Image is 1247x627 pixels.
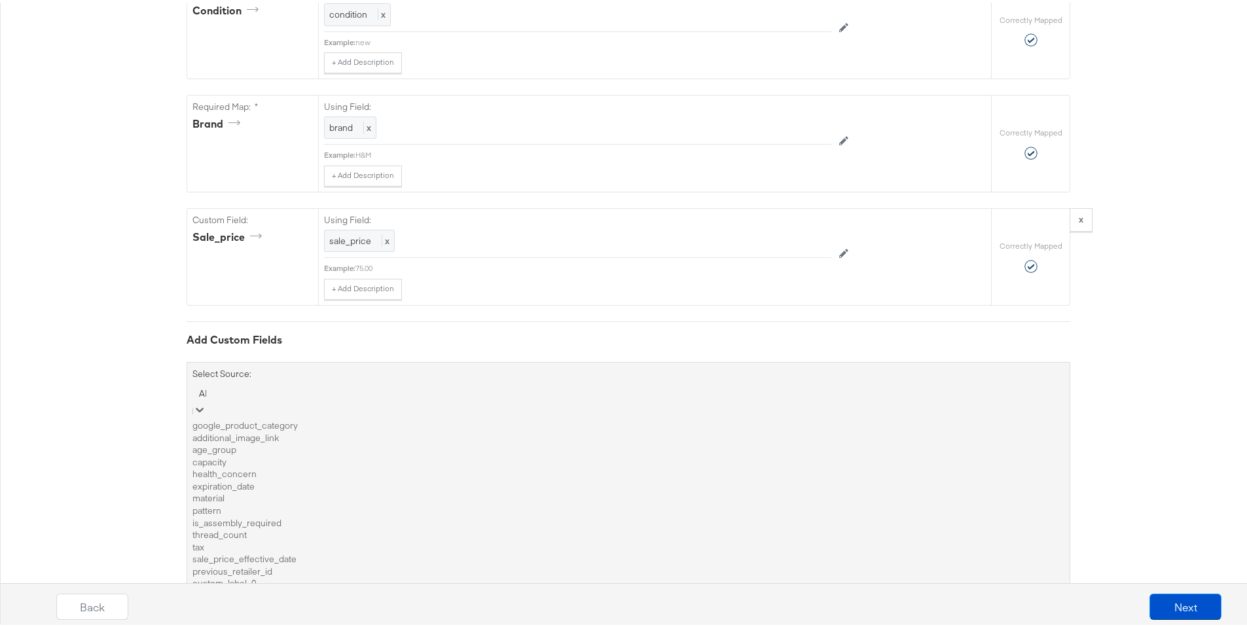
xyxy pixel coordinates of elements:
[192,563,1064,575] div: previous_retailer_id
[1079,211,1083,223] strong: x
[1000,12,1062,23] label: Correctly Mapped
[324,276,402,297] button: + Add Description
[1070,206,1093,229] button: x
[1000,238,1062,249] label: Correctly Mapped
[324,260,355,271] div: Example:
[192,441,1064,454] div: age_group
[329,6,367,18] span: condition
[329,232,371,244] span: sale_price
[363,119,371,131] span: x
[192,365,251,378] label: Select Source:
[329,119,353,131] span: brand
[192,98,313,111] label: Required Map: *
[192,526,1064,539] div: thread_count
[324,211,831,224] label: Using Field:
[355,260,831,271] div: 75.00
[192,502,1064,514] div: pattern
[192,478,1064,490] div: expiration_date
[56,591,128,617] button: Back
[324,163,402,184] button: + Add Description
[192,465,1064,478] div: health_concern
[378,6,386,18] span: x
[192,211,313,224] label: Custom Field:
[192,227,266,242] div: sale_price
[192,550,1064,563] div: sale_price_effective_date
[324,147,355,158] div: Example:
[192,417,1064,429] div: google_product_category
[324,35,355,45] div: Example:
[187,330,1070,345] div: Add Custom Fields
[192,1,263,16] div: condition
[324,50,402,71] button: + Add Description
[382,232,389,244] span: x
[192,490,1064,502] div: material
[192,514,1064,527] div: is_assembly_required
[355,147,831,158] div: H&M
[324,98,831,111] label: Using Field:
[192,539,1064,551] div: tax
[355,35,831,45] div: new
[192,454,1064,466] div: capacity
[1149,591,1221,617] button: Next
[192,114,245,129] div: brand
[1000,125,1062,135] label: Correctly Mapped
[192,429,1064,442] div: additional_image_link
